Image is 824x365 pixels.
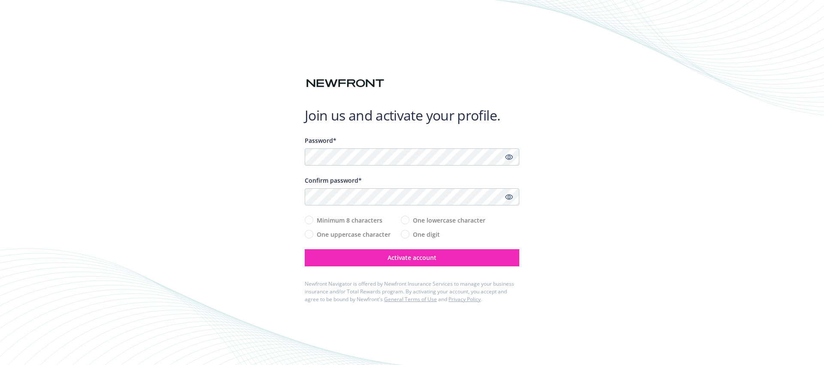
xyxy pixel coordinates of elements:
span: One digit [413,230,440,239]
a: Privacy Policy [448,296,481,303]
span: Password* [305,136,336,145]
span: Activate account [388,253,436,262]
a: Show password [504,152,514,162]
input: Enter a unique password... [305,148,519,166]
h1: Join us and activate your profile. [305,107,519,124]
input: Confirm your unique password... [305,188,519,205]
span: One lowercase character [413,216,485,225]
img: Newfront logo [305,76,386,91]
span: Confirm password* [305,176,362,184]
span: One uppercase character [317,230,391,239]
button: Activate account [305,249,519,266]
div: Newfront Navigator is offered by Newfront Insurance Services to manage your business insurance an... [305,280,519,303]
a: General Terms of Use [384,296,437,303]
span: Minimum 8 characters [317,216,382,225]
a: Show password [504,192,514,202]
